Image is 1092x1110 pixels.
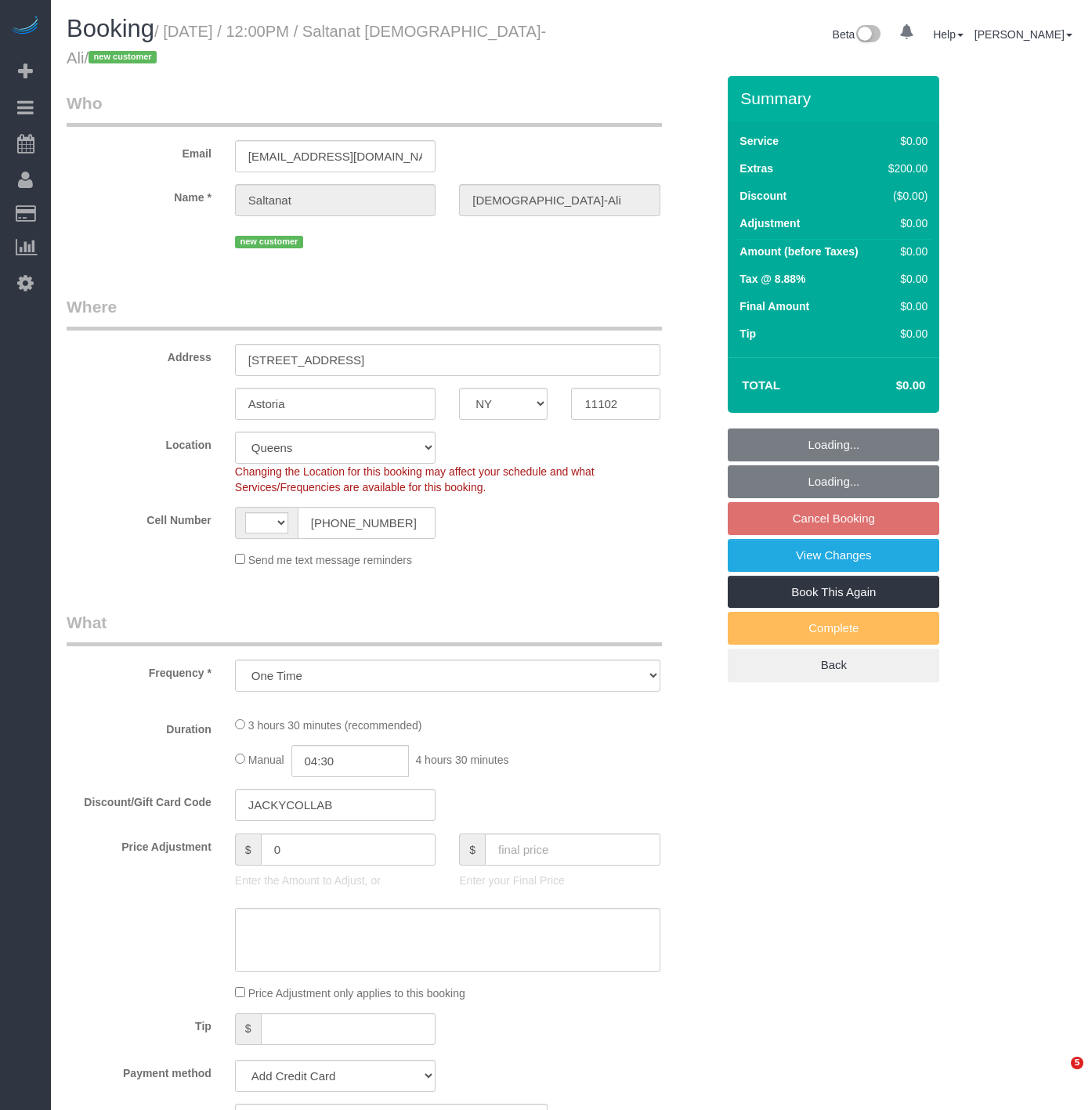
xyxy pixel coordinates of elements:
[248,554,412,566] span: Send me text message reminders
[485,833,660,866] input: final price
[739,244,858,259] label: Amount (before Taxes)
[67,295,662,331] legend: Where
[235,236,303,248] span: new customer
[1039,1057,1076,1094] iframe: Intercom live chat
[415,754,508,766] span: 4 hours 30 minutes
[55,432,223,453] label: Location
[235,140,436,172] input: Email
[55,1013,223,1034] label: Tip
[67,23,546,67] small: / [DATE] / 12:00PM / Saltanat [DEMOGRAPHIC_DATA]-Ali
[742,378,780,392] strong: Total
[235,833,261,866] span: $
[67,611,662,646] legend: What
[882,326,927,342] div: $0.00
[55,789,223,810] label: Discount/Gift Card Code
[571,388,660,420] input: Zip Code
[55,1060,223,1081] label: Payment method
[882,188,927,204] div: ($0.00)
[833,28,881,41] a: Beta
[55,507,223,528] label: Cell Number
[882,271,927,287] div: $0.00
[55,660,223,681] label: Frequency *
[55,344,223,365] label: Address
[459,184,660,216] input: Last Name
[459,873,660,888] p: Enter your Final Price
[248,719,422,732] span: 3 hours 30 minutes (recommended)
[459,833,485,866] span: $
[248,754,284,766] span: Manual
[882,161,927,176] div: $200.00
[235,1013,261,1045] span: $
[55,184,223,205] label: Name *
[739,298,809,314] label: Final Amount
[739,188,786,204] label: Discount
[739,215,800,231] label: Adjustment
[1071,1057,1083,1069] span: 5
[298,507,436,539] input: Cell Number
[67,92,662,127] legend: Who
[882,133,927,149] div: $0.00
[235,388,436,420] input: City
[67,15,154,42] span: Booking
[248,987,465,1000] span: Price Adjustment only applies to this booking
[728,576,939,609] a: Book This Again
[974,28,1072,41] a: [PERSON_NAME]
[235,465,595,494] span: Changing the Location for this booking may affect your schedule and what Services/Frequencies are...
[728,649,939,682] a: Back
[9,16,41,38] img: Automaid Logo
[739,161,773,176] label: Extras
[84,49,161,67] span: /
[235,873,436,888] p: Enter the Amount to Adjust, or
[739,326,756,342] label: Tip
[882,215,927,231] div: $0.00
[89,51,157,63] span: new customer
[740,89,931,107] h3: Summary
[728,539,939,572] a: View Changes
[882,298,927,314] div: $0.00
[55,716,223,737] label: Duration
[55,140,223,161] label: Email
[882,244,927,259] div: $0.00
[933,28,964,41] a: Help
[739,271,805,287] label: Tax @ 8.88%
[855,25,880,45] img: New interface
[55,833,223,855] label: Price Adjustment
[849,379,925,392] h4: $0.00
[235,184,436,216] input: First Name
[739,133,779,149] label: Service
